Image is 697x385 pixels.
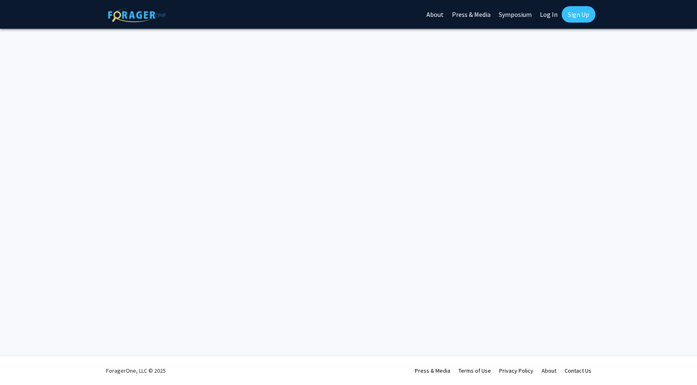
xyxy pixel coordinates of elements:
[499,367,533,374] a: Privacy Policy
[108,8,166,22] img: ForagerOne Logo
[565,367,591,374] a: Contact Us
[458,367,491,374] a: Terms of Use
[542,367,556,374] a: About
[562,6,595,23] a: Sign Up
[106,356,166,385] div: ForagerOne, LLC © 2025
[415,367,450,374] a: Press & Media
